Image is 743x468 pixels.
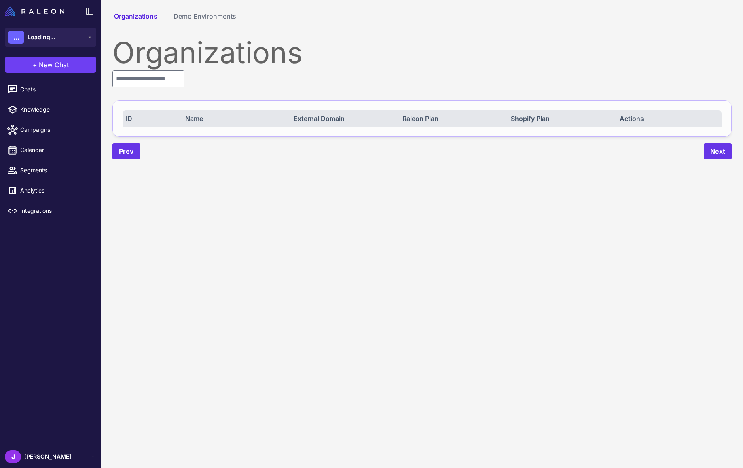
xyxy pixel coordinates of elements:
[3,202,98,219] a: Integrations
[20,186,91,195] span: Analytics
[28,33,55,42] span: Loading...
[126,114,175,123] div: ID
[112,38,732,67] div: Organizations
[20,166,91,175] span: Segments
[3,162,98,179] a: Segments
[33,60,37,70] span: +
[24,452,71,461] span: [PERSON_NAME]
[112,11,159,28] button: Organizations
[5,450,21,463] div: J
[112,143,140,159] button: Prev
[3,81,98,98] a: Chats
[20,125,91,134] span: Campaigns
[20,85,91,94] span: Chats
[511,114,610,123] div: Shopify Plan
[5,6,64,16] img: Raleon Logo
[3,182,98,199] a: Analytics
[39,60,69,70] span: New Chat
[402,114,501,123] div: Raleon Plan
[294,114,392,123] div: External Domain
[620,114,718,123] div: Actions
[20,105,91,114] span: Knowledge
[20,206,91,215] span: Integrations
[3,121,98,138] a: Campaigns
[3,101,98,118] a: Knowledge
[185,114,284,123] div: Name
[5,57,96,73] button: +New Chat
[704,143,732,159] button: Next
[8,31,24,44] div: ...
[172,11,238,28] button: Demo Environments
[20,146,91,155] span: Calendar
[5,28,96,47] button: ...Loading...
[3,142,98,159] a: Calendar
